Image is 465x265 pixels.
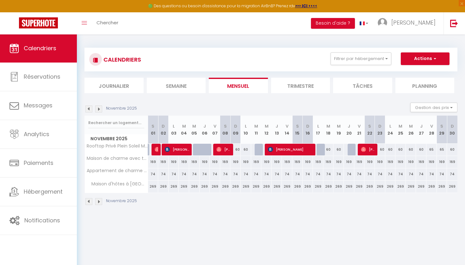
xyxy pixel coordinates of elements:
span: [PERSON_NAME] [155,143,158,155]
div: 74 [241,168,251,180]
div: 169 [169,156,179,168]
span: [PERSON_NAME] [391,19,436,27]
abbr: D [162,123,165,129]
div: 269 [406,181,416,192]
div: 169 [364,156,375,168]
div: 169 [220,156,231,168]
th: 13 [272,116,282,144]
div: 269 [292,181,303,192]
th: 28 [426,116,437,144]
button: Besoin d'aide ? [311,18,355,29]
div: 74 [406,168,416,180]
div: 269 [282,181,292,192]
div: 269 [364,181,375,192]
input: Rechercher un logement... [88,117,144,129]
th: 12 [261,116,272,144]
div: 269 [375,181,385,192]
div: 65 [426,144,437,155]
abbr: J [348,123,350,129]
abbr: D [378,123,381,129]
div: 269 [437,181,447,192]
abbr: M [265,123,269,129]
button: Filtrer par hébergement [331,52,391,65]
span: Maison d'hôtes à [GEOGRAPHIC_DATA] [86,181,149,188]
a: ... [PERSON_NAME] [373,12,443,34]
div: 269 [323,181,334,192]
div: 60 [323,144,334,155]
div: 269 [189,181,200,192]
th: 14 [282,116,292,144]
abbr: D [451,123,454,129]
div: 269 [241,181,251,192]
div: 74 [220,168,231,180]
div: 169 [437,156,447,168]
div: 74 [272,168,282,180]
li: Journalier [84,78,144,93]
abbr: J [420,123,423,129]
div: 74 [313,168,323,180]
div: 269 [447,181,457,192]
div: 269 [220,181,231,192]
span: Calendriers [24,44,56,52]
th: 11 [251,116,262,144]
div: 169 [261,156,272,168]
th: 15 [292,116,303,144]
abbr: S [152,123,154,129]
th: 23 [375,116,385,144]
li: Semaine [147,78,206,93]
span: Hébergement [24,188,63,196]
th: 19 [333,116,344,144]
div: 74 [179,168,189,180]
th: 05 [189,116,200,144]
li: Trimestre [271,78,330,93]
abbr: S [440,123,443,129]
abbr: M [399,123,402,129]
th: 30 [447,116,457,144]
div: 269 [200,181,210,192]
img: ... [378,18,387,27]
div: 269 [158,181,169,192]
div: 169 [406,156,416,168]
span: Messages [24,101,53,109]
p: Novembre 2025 [106,198,137,204]
th: 07 [210,116,220,144]
div: 169 [303,156,313,168]
abbr: M [326,123,330,129]
abbr: M [409,123,413,129]
span: [PERSON_NAME] [361,143,375,155]
img: logout [450,19,458,27]
abbr: J [276,123,278,129]
th: 02 [158,116,169,144]
div: 169 [426,156,437,168]
th: 16 [303,116,313,144]
th: 29 [437,116,447,144]
div: 74 [426,168,437,180]
p: Novembre 2025 [106,105,137,111]
abbr: L [389,123,391,129]
span: Rooftop Privé Plein Soleil Mer Plage Port [86,144,149,148]
div: 60 [416,144,426,155]
div: 269 [261,181,272,192]
div: 169 [272,156,282,168]
div: 74 [354,168,365,180]
th: 01 [148,116,158,144]
div: 169 [230,156,241,168]
div: 169 [333,156,344,168]
abbr: S [296,123,299,129]
span: Analytics [24,130,49,138]
div: 269 [344,181,354,192]
abbr: V [430,123,433,129]
abbr: M [182,123,186,129]
div: 74 [395,168,406,180]
th: 03 [169,116,179,144]
div: 169 [148,156,158,168]
strong: >>> ICI <<<< [295,3,317,9]
div: 169 [158,156,169,168]
span: [PERSON_NAME] [165,143,189,155]
div: 269 [272,181,282,192]
div: 60 [375,144,385,155]
div: 269 [179,181,189,192]
abbr: V [286,123,288,129]
div: 169 [416,156,426,168]
abbr: V [358,123,361,129]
